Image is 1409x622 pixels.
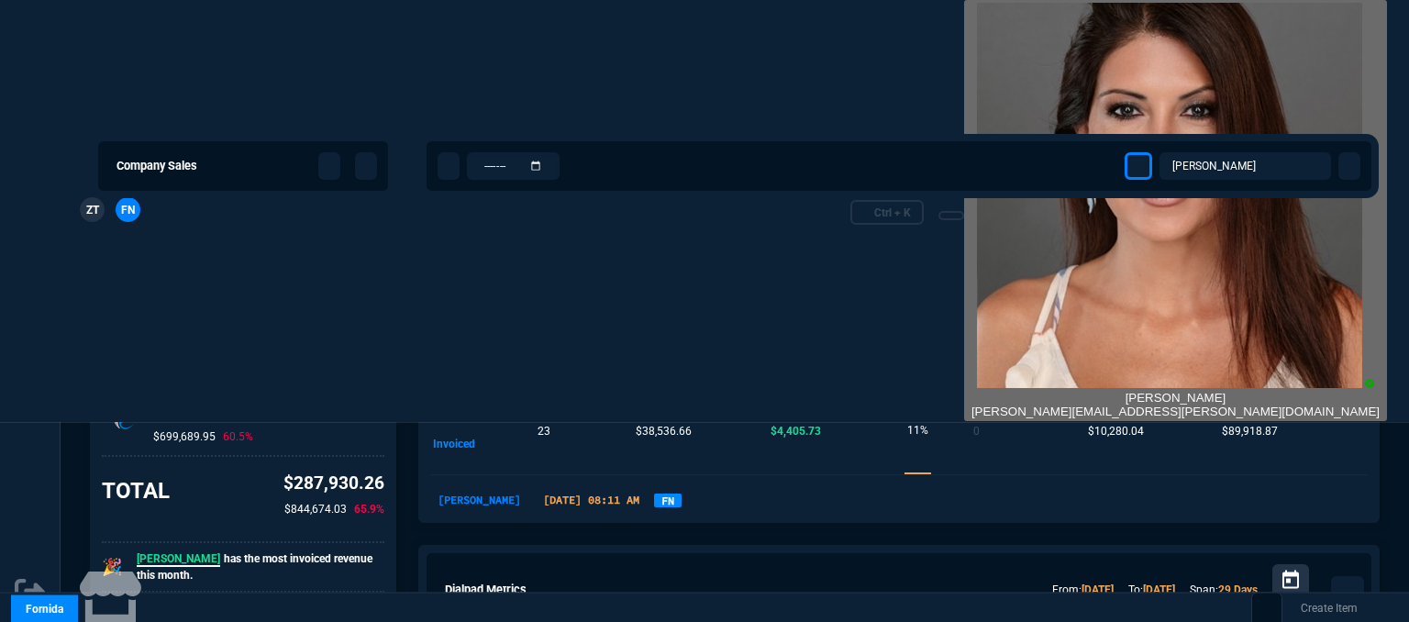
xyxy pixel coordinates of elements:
p: [PERSON_NAME] [430,492,528,508]
p: $10,280.04 [1088,418,1216,444]
p: $38,536.66 [636,418,764,444]
p: $4,405.73 [771,418,901,444]
a: FN [654,494,682,507]
p: 65.9% [354,501,384,517]
p: $89,918.87 [1222,418,1364,444]
span: [PERSON_NAME] [137,552,220,567]
p: $844,674.03 [284,501,347,517]
p: [DATE] 08:11 AM [536,492,647,508]
p: 11% [907,417,928,443]
h5: Company Sales [109,157,197,174]
p: 0 [973,418,1082,444]
a: REPORT A BUG [1372,601,1387,616]
p: 23 [538,418,631,444]
p: 60.5% [223,429,253,444]
p: has the most invoiced revenue this month. [137,550,384,583]
button: Open calendar [1280,569,1302,591]
div: Ctrl + K [874,205,911,220]
p: $699,689.95 [153,429,216,444]
a: Create Item [1290,594,1365,622]
a: Notifications [1387,601,1402,616]
span: FN [121,202,135,218]
span: ZT [86,202,99,218]
p: 🎉 [102,554,122,580]
h3: TOTAL [102,477,170,505]
td: invoiced [430,415,535,474]
p: $287,930.26 [283,471,384,497]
